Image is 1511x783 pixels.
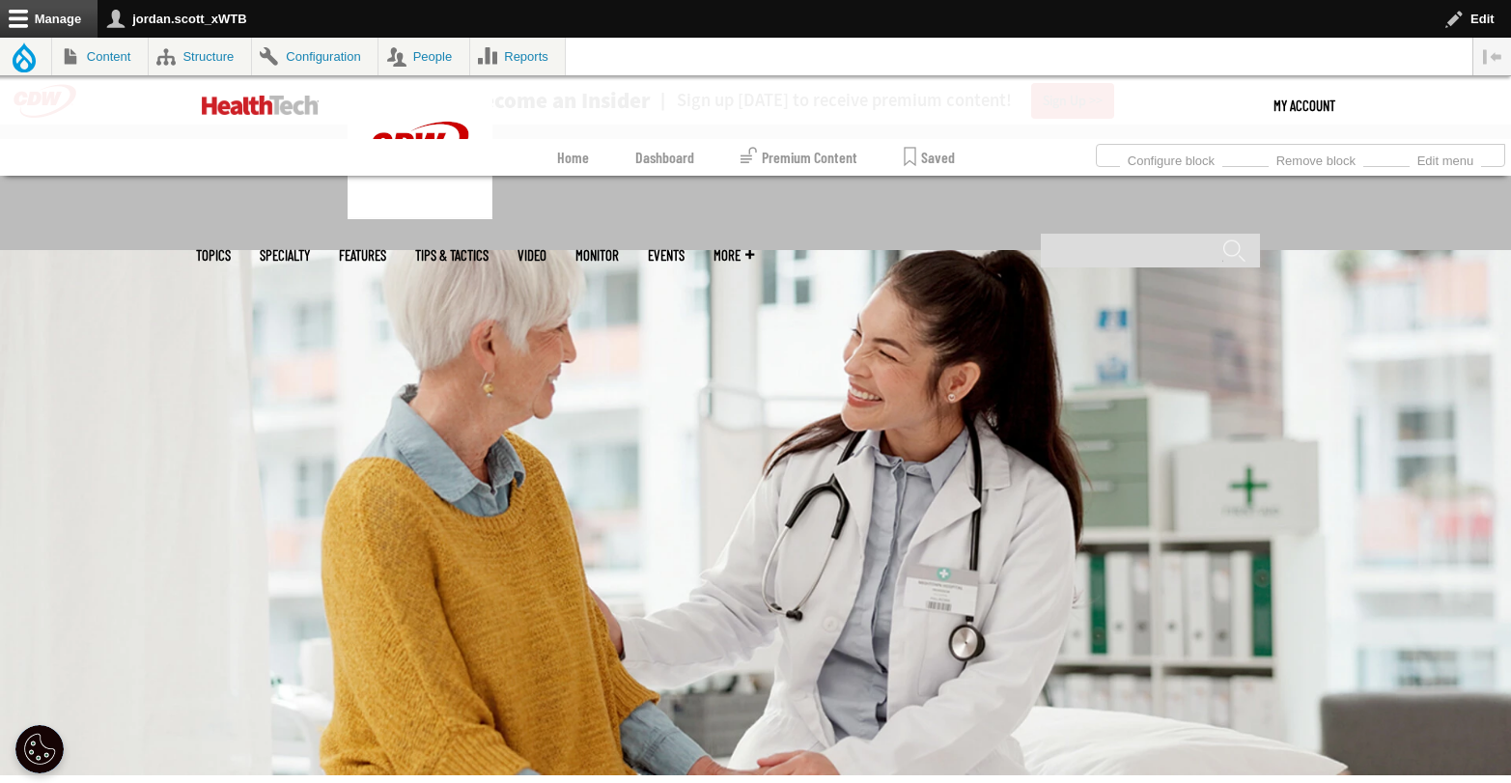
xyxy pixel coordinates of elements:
[1410,148,1481,169] a: Edit menu
[15,725,64,773] div: Cookie Settings
[575,248,619,263] a: MonITor
[52,38,148,75] a: Content
[1273,76,1335,134] div: User menu
[1473,38,1511,75] button: Vertical orientation
[15,725,64,773] button: Open Preferences
[518,248,546,263] a: Video
[904,139,955,176] a: Saved
[635,139,694,176] a: Dashboard
[741,139,857,176] a: Premium Content
[149,38,251,75] a: Structure
[1269,148,1363,169] a: Remove block
[1273,76,1335,134] a: My Account
[648,248,685,263] a: Events
[1120,148,1222,169] a: Configure block
[202,96,319,115] img: Home
[557,139,589,176] a: Home
[348,204,492,224] a: CDW
[415,248,489,263] a: Tips & Tactics
[714,248,754,263] span: More
[378,38,469,75] a: People
[196,248,231,263] span: Topics
[339,248,386,263] a: Features
[470,38,566,75] a: Reports
[348,76,492,219] img: Home
[260,248,310,263] span: Specialty
[252,38,378,75] a: Configuration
